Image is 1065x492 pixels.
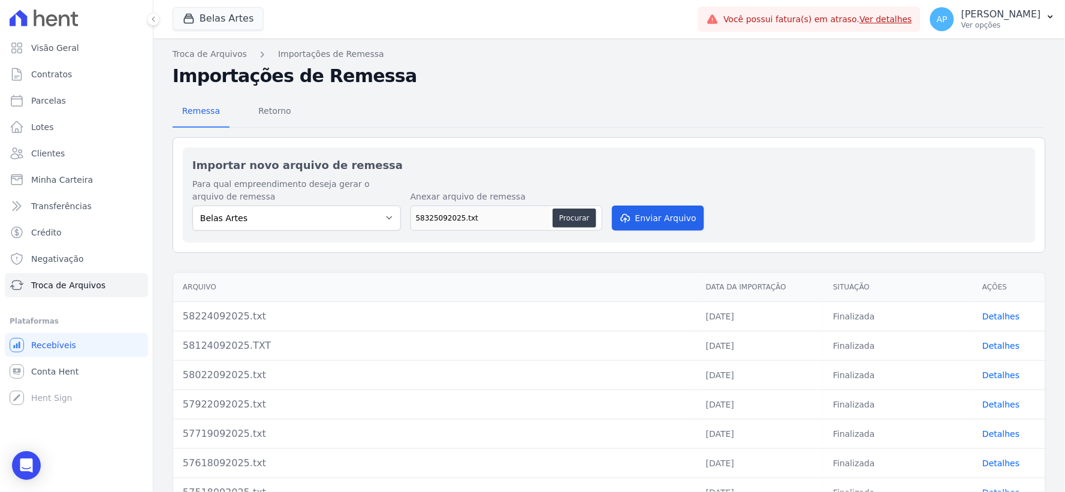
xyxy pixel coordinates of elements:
a: Negativação [5,247,148,271]
a: Detalhes [983,400,1020,409]
td: [DATE] [696,301,823,331]
div: 58224092025.txt [183,309,687,324]
span: Transferências [31,200,92,212]
a: Lotes [5,115,148,139]
td: Finalizada [823,419,973,448]
a: Transferências [5,194,148,218]
span: Contratos [31,68,72,80]
a: Conta Hent [5,360,148,384]
div: 57719092025.txt [183,427,687,441]
td: [DATE] [696,390,823,419]
span: AP [937,15,948,23]
button: Procurar [553,209,596,228]
span: Você possui fatura(s) em atraso. [723,13,912,26]
span: Clientes [31,147,65,159]
nav: Breadcrumb [173,48,1046,61]
a: Ver detalhes [860,14,913,24]
span: Minha Carteira [31,174,93,186]
a: Importações de Remessa [278,48,384,61]
span: Retorno [251,99,298,123]
a: Troca de Arquivos [173,48,247,61]
h2: Importar novo arquivo de remessa [192,157,1026,173]
span: Parcelas [31,95,66,107]
a: Detalhes [983,370,1020,380]
p: Ver opções [961,20,1041,30]
button: AP [PERSON_NAME] Ver opções [921,2,1065,36]
span: Visão Geral [31,42,79,54]
span: Negativação [31,253,84,265]
a: Retorno [249,96,301,128]
span: Conta Hent [31,366,79,378]
button: Enviar Arquivo [612,206,704,231]
td: [DATE] [696,360,823,390]
div: Open Intercom Messenger [12,451,41,480]
a: Detalhes [983,312,1020,321]
nav: Tab selector [173,96,301,128]
th: Situação [823,273,973,302]
a: Crédito [5,221,148,245]
td: [DATE] [696,419,823,448]
td: [DATE] [696,448,823,478]
a: Detalhes [983,341,1020,351]
div: 58022092025.txt [183,368,687,382]
a: Minha Carteira [5,168,148,192]
a: Detalhes [983,458,1020,468]
div: 57618092025.txt [183,456,687,470]
a: Detalhes [983,429,1020,439]
h2: Importações de Remessa [173,65,1046,87]
p: [PERSON_NAME] [961,8,1041,20]
td: Finalizada [823,331,973,360]
span: Crédito [31,227,62,239]
button: Belas Artes [173,7,264,30]
a: Remessa [173,96,230,128]
span: Recebíveis [31,339,76,351]
a: Visão Geral [5,36,148,60]
a: Contratos [5,62,148,86]
td: Finalizada [823,448,973,478]
td: Finalizada [823,301,973,331]
a: Troca de Arquivos [5,273,148,297]
div: 58124092025.TXT [183,339,687,353]
div: 57922092025.txt [183,397,687,412]
span: Lotes [31,121,54,133]
td: [DATE] [696,331,823,360]
span: Troca de Arquivos [31,279,105,291]
div: Plataformas [10,314,143,328]
td: Finalizada [823,390,973,419]
label: Anexar arquivo de remessa [411,191,602,203]
a: Parcelas [5,89,148,113]
th: Ações [973,273,1045,302]
a: Clientes [5,141,148,165]
th: Data da Importação [696,273,823,302]
th: Arquivo [173,273,696,302]
a: Recebíveis [5,333,148,357]
label: Para qual empreendimento deseja gerar o arquivo de remessa [192,178,401,203]
td: Finalizada [823,360,973,390]
span: Remessa [175,99,227,123]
